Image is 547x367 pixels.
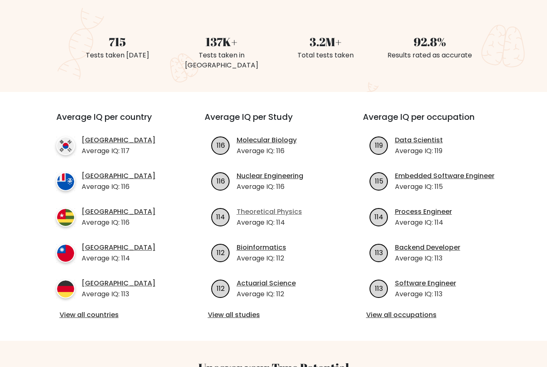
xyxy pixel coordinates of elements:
p: Average IQ: 116 [82,182,155,192]
p: Average IQ: 114 [82,253,155,263]
p: Average IQ: 114 [237,218,302,228]
a: [GEOGRAPHIC_DATA] [82,207,155,217]
a: Actuarial Science [237,278,296,288]
div: 92.8% [383,33,477,50]
p: Average IQ: 114 [395,218,452,228]
div: Results rated as accurate [383,50,477,60]
p: Average IQ: 116 [237,182,303,192]
div: 715 [70,33,165,50]
text: 113 [375,248,383,257]
div: Tests taken [DATE] [70,50,165,60]
p: Average IQ: 119 [395,146,443,156]
div: Tests taken in [GEOGRAPHIC_DATA] [175,50,269,70]
a: Bioinformatics [237,243,286,253]
p: Average IQ: 113 [395,253,460,263]
img: country [56,244,75,263]
div: 3.2M+ [279,33,373,50]
p: Average IQ: 116 [82,218,155,228]
img: country [56,280,75,298]
text: 116 [216,140,225,150]
img: country [56,172,75,191]
a: [GEOGRAPHIC_DATA] [82,135,155,145]
img: country [56,136,75,155]
text: 119 [375,140,383,150]
p: Average IQ: 113 [82,289,155,299]
a: [GEOGRAPHIC_DATA] [82,243,155,253]
p: Average IQ: 117 [82,146,155,156]
text: 112 [217,248,225,257]
p: Average IQ: 113 [395,289,456,299]
a: Backend Developer [395,243,460,253]
p: Average IQ: 112 [237,289,296,299]
a: Nuclear Engineering [237,171,303,181]
a: View all studies [208,310,340,320]
text: 116 [216,176,225,186]
text: 113 [375,283,383,293]
p: Average IQ: 116 [237,146,297,156]
text: 112 [217,283,225,293]
a: Software Engineer [395,278,456,288]
h3: Average IQ per Study [205,112,343,132]
a: [GEOGRAPHIC_DATA] [82,278,155,288]
a: Process Engineer [395,207,452,217]
div: Total tests taken [279,50,373,60]
div: 137K+ [175,33,269,50]
a: [GEOGRAPHIC_DATA] [82,171,155,181]
a: View all countries [60,310,171,320]
img: country [56,208,75,227]
p: Average IQ: 115 [395,182,495,192]
a: Molecular Biology [237,135,297,145]
h3: Average IQ per country [56,112,175,132]
a: View all occupations [366,310,498,320]
text: 114 [375,212,383,221]
a: Embedded Software Engineer [395,171,495,181]
p: Average IQ: 112 [237,253,286,263]
text: 114 [216,212,225,221]
text: 115 [375,176,383,186]
a: Theoretical Physics [237,207,302,217]
h3: Average IQ per occupation [363,112,501,132]
a: Data Scientist [395,135,443,145]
